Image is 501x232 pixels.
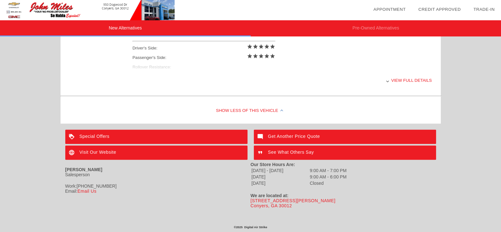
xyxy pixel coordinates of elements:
[258,53,264,59] i: star
[253,53,258,59] i: star
[264,44,270,49] i: star
[65,189,251,194] div: Email:
[310,168,347,173] td: 9:00 AM - 7:00 PM
[264,53,270,59] i: star
[258,44,264,49] i: star
[253,44,258,49] i: star
[132,73,432,88] div: View full details
[132,43,275,53] div: Driver's Side:
[65,184,251,189] div: Work:
[310,180,347,186] td: Closed
[132,53,275,62] div: Passenger's Side:
[418,7,461,12] a: Credit Approved
[254,130,436,144] a: Get Another Price Quote
[247,53,253,59] i: star
[270,53,275,59] i: star
[65,145,80,160] img: ic_language_white_24dp_2x.png
[373,7,406,12] a: Appointment
[251,198,336,208] a: [STREET_ADDRESS][PERSON_NAME]Conyers, GA 30012
[473,7,495,12] a: Trade-In
[254,145,268,160] img: ic_format_quote_white_24dp_2x.png
[251,193,289,198] strong: We are located at:
[254,130,268,144] img: ic_mode_comment_white_24dp_2x.png
[65,130,80,144] img: ic_loyalty_white_24dp_2x.png
[270,44,275,49] i: star
[251,168,309,173] td: [DATE] - [DATE]
[254,145,436,160] a: See What Others Say
[65,145,247,160] a: Visit Our Website
[61,98,441,124] div: Show Less of this Vehicle
[65,172,251,177] div: Salesperson
[77,184,117,189] span: [PHONE_NUMBER]
[251,174,309,180] td: [DATE]
[310,174,347,180] td: 9:00 AM - 6:00 PM
[65,167,102,172] strong: [PERSON_NAME]
[251,162,295,167] strong: Our Store Hours Are:
[65,130,247,144] a: Special Offers
[77,189,96,194] a: Email Us
[251,180,309,186] td: [DATE]
[247,44,253,49] i: star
